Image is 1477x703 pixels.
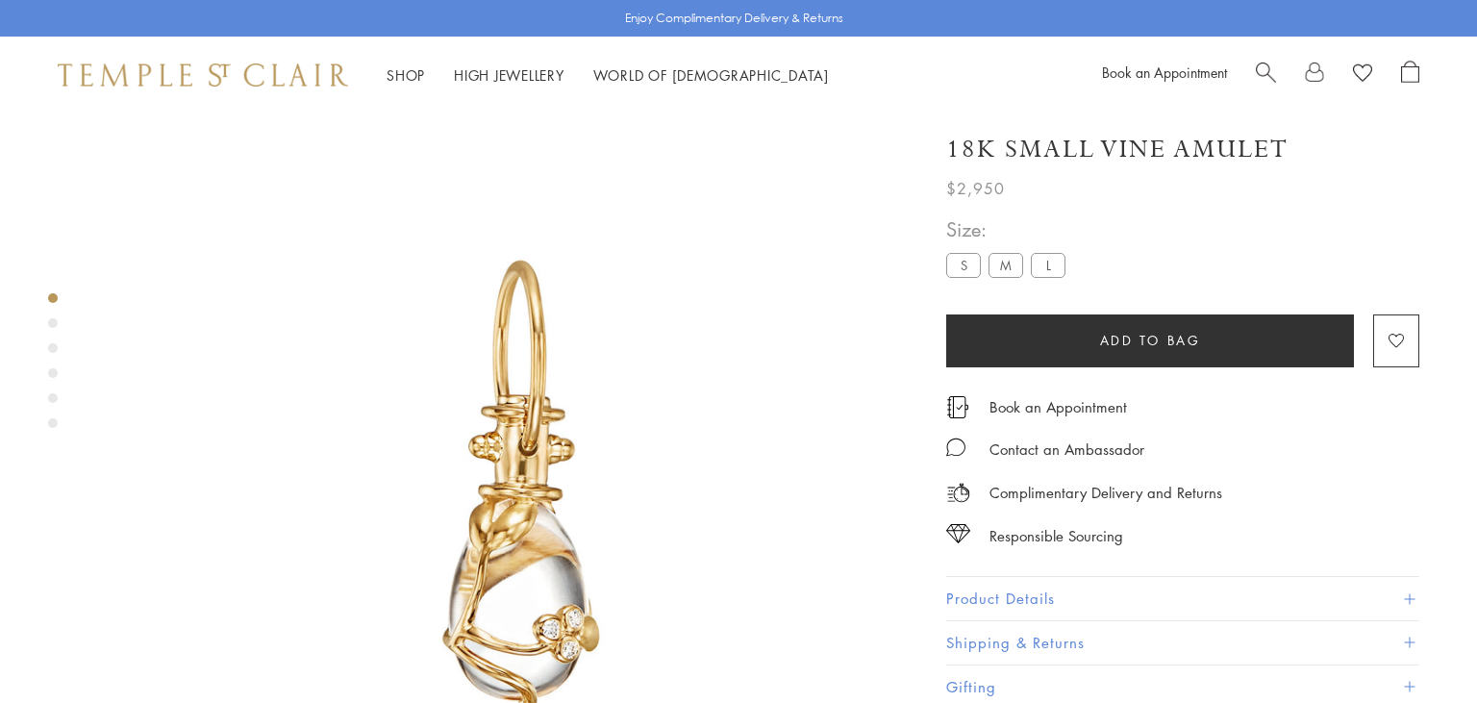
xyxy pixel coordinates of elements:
img: Temple St. Clair [58,63,348,87]
a: ShopShop [387,65,425,85]
p: Complimentary Delivery and Returns [989,481,1222,505]
a: Open Shopping Bag [1401,61,1419,89]
a: World of [DEMOGRAPHIC_DATA]World of [DEMOGRAPHIC_DATA] [593,65,829,85]
img: icon_appointment.svg [946,396,969,418]
button: Product Details [946,577,1419,620]
a: Search [1256,61,1276,89]
span: $2,950 [946,176,1005,201]
div: Responsible Sourcing [989,524,1123,548]
nav: Main navigation [387,63,829,88]
h1: 18K Small Vine Amulet [946,133,1289,166]
span: Add to bag [1100,330,1201,351]
div: Product gallery navigation [48,289,58,443]
a: Book an Appointment [1102,63,1227,82]
img: MessageIcon-01_2.svg [946,438,965,457]
img: icon_delivery.svg [946,481,970,505]
label: S [946,253,981,277]
a: High JewelleryHigh Jewellery [454,65,564,85]
span: Size: [946,213,1073,245]
button: Add to bag [946,314,1354,367]
button: Shipping & Returns [946,621,1419,665]
a: Book an Appointment [989,396,1127,417]
a: View Wishlist [1353,61,1372,89]
img: icon_sourcing.svg [946,524,970,543]
div: Contact an Ambassador [989,438,1144,462]
iframe: Gorgias live chat messenger [1381,613,1458,684]
label: L [1031,253,1065,277]
label: M [989,253,1023,277]
p: Enjoy Complimentary Delivery & Returns [625,9,843,28]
